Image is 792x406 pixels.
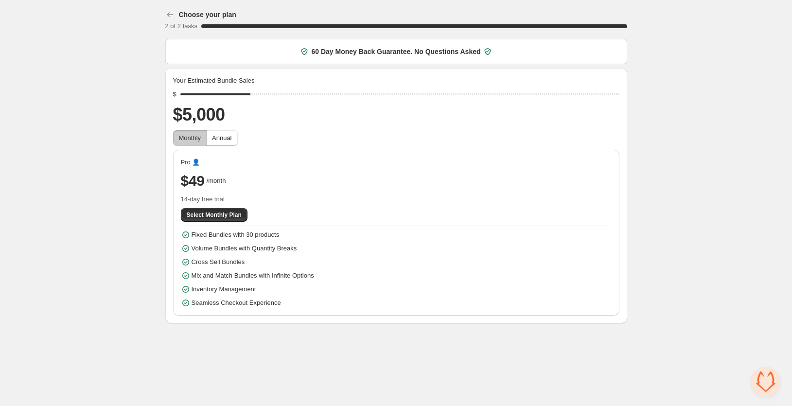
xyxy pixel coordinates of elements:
span: Annual [212,134,231,141]
h2: $5,000 [173,103,619,126]
div: $ [173,89,176,99]
button: Annual [206,130,237,146]
span: Your Estimated Bundle Sales [173,76,255,86]
span: Pro 👤 [181,158,200,167]
span: Seamless Checkout Experience [192,298,281,308]
span: Select Monthly Plan [187,211,242,219]
span: 2 of 2 tasks [165,22,197,30]
span: /month [207,176,226,186]
button: Select Monthly Plan [181,208,247,222]
span: $49 [181,171,205,191]
span: 60 Day Money Back Guarantee. No Questions Asked [311,47,480,56]
span: Fixed Bundles with 30 products [192,230,280,240]
span: Cross Sell Bundles [192,257,245,267]
a: Open chat [751,367,780,396]
span: Mix and Match Bundles with Infinite Options [192,271,314,281]
h3: Choose your plan [179,10,236,19]
span: Monthly [179,134,201,141]
span: Volume Bundles with Quantity Breaks [192,244,297,253]
span: 14-day free trial [181,194,612,204]
button: Monthly [173,130,207,146]
span: Inventory Management [192,284,256,294]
